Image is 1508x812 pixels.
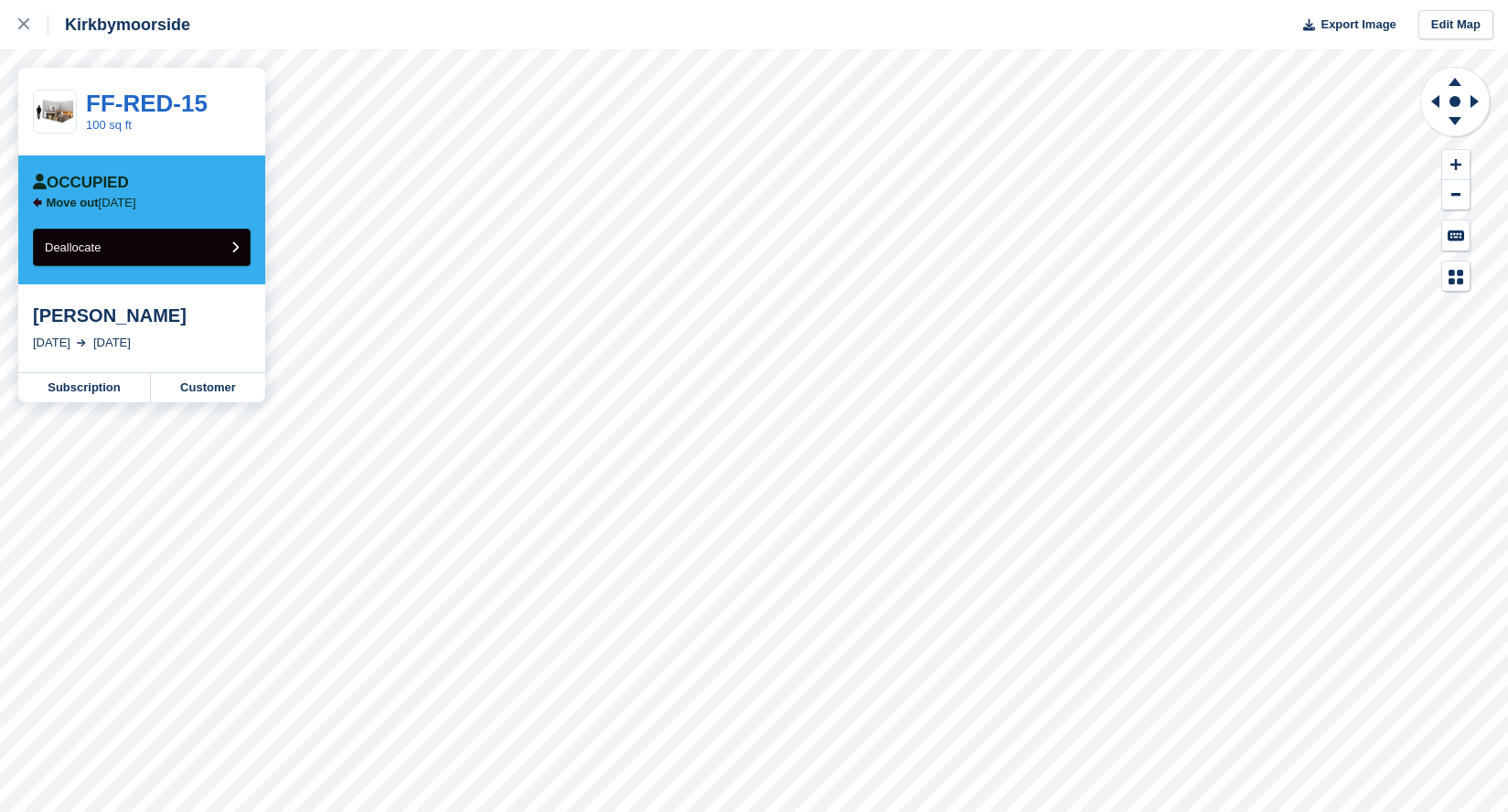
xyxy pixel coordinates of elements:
[47,196,99,209] span: Move out
[1442,180,1470,210] button: Zoom Out
[1442,262,1470,292] button: Map Legend
[33,304,251,326] div: [PERSON_NAME]
[86,118,132,132] a: 100 sq ft
[33,198,42,208] img: arrow-left-icn-90495f2de72eb5bd0bd1c3c35deca35cc13f817d75bef06ecd7c0b315636ce7e.svg
[1321,16,1396,34] span: Export Image
[151,373,265,402] a: Customer
[45,240,101,254] span: Deallocate
[34,96,76,128] img: 100-sqft-unit.jpg
[48,14,190,36] div: Kirkbymoorside
[77,339,86,347] img: arrow-right-light-icn-cde0832a797a2874e46488d9cf13f60e5c3a73dbe684e267c42b8395dfbc2abf.svg
[18,373,151,402] a: Subscription
[1418,10,1493,40] a: Edit Map
[1442,150,1470,180] button: Zoom In
[1292,10,1396,40] button: Export Image
[1442,220,1470,251] button: Keyboard Shortcuts
[33,229,251,266] button: Deallocate
[93,334,131,352] div: [DATE]
[86,90,208,117] a: FF-RED-15
[33,174,129,192] div: Occupied
[33,334,70,352] div: [DATE]
[47,196,136,210] p: [DATE]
